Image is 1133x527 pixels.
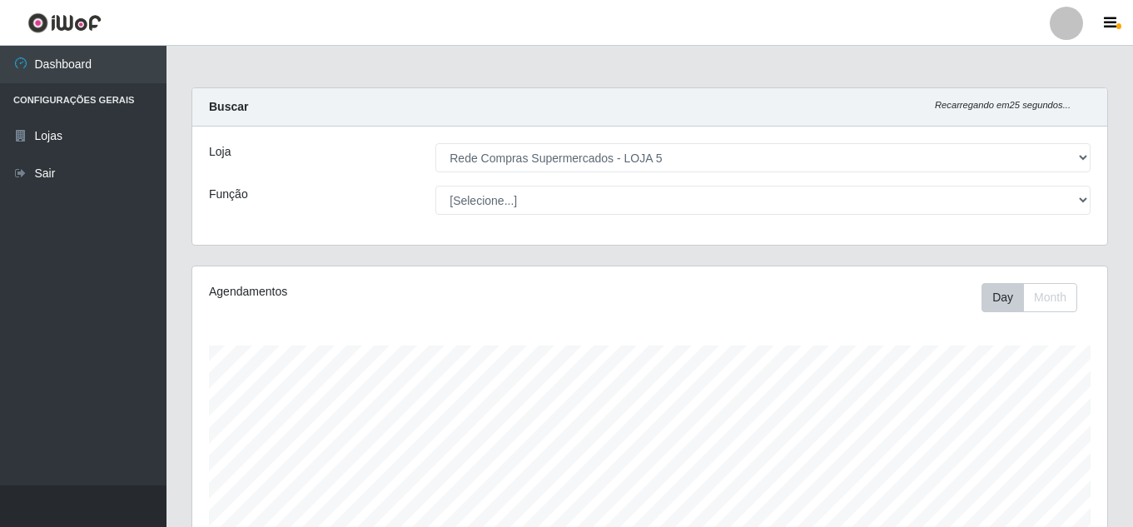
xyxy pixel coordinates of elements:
[935,100,1071,110] i: Recarregando em 25 segundos...
[209,186,248,203] label: Função
[209,143,231,161] label: Loja
[209,100,248,113] strong: Buscar
[1023,283,1077,312] button: Month
[981,283,1077,312] div: First group
[209,283,562,301] div: Agendamentos
[27,12,102,33] img: CoreUI Logo
[981,283,1024,312] button: Day
[981,283,1091,312] div: Toolbar with button groups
